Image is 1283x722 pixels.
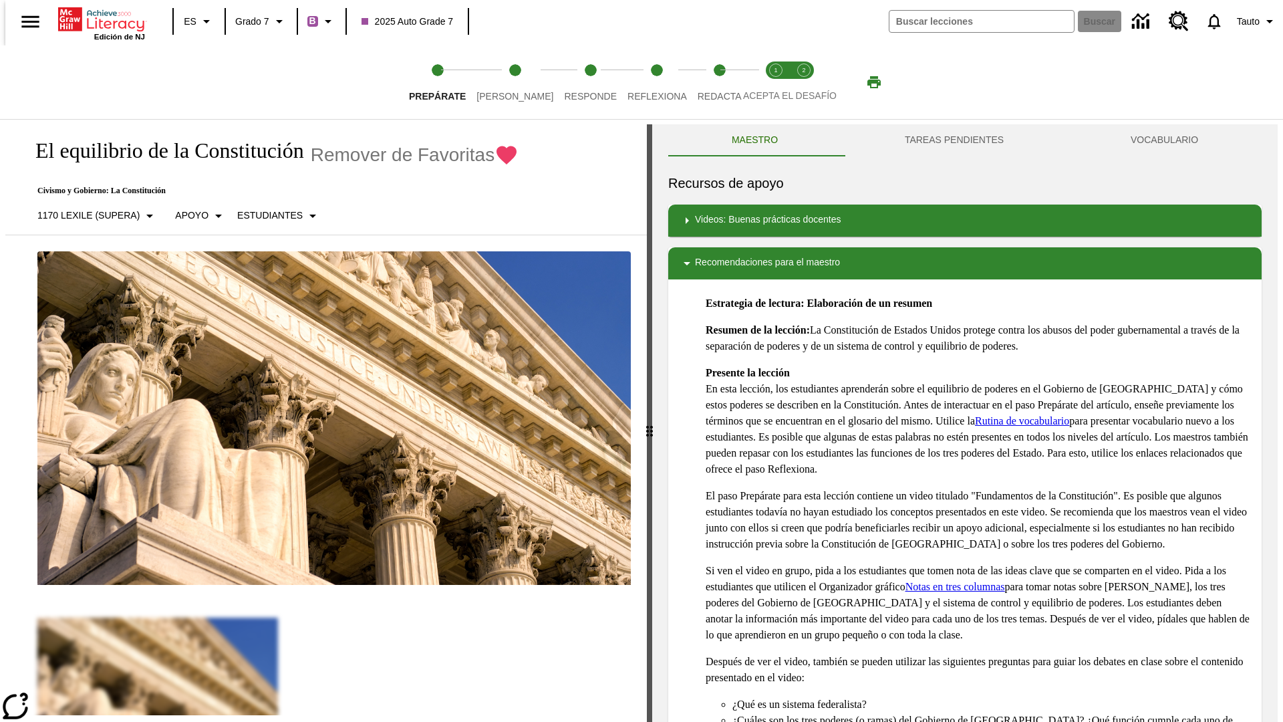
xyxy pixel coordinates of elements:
[1067,124,1262,156] button: VOCABULARIO
[311,143,519,166] button: Remover de Favoritas - El equilibrio de la Constitución
[647,124,652,722] div: Pulsa la tecla de intro o la barra espaciadora y luego presiona las flechas de derecha e izquierd...
[706,365,1251,477] p: En esta lección, los estudiantes aprenderán sobre el equilibrio de poderes en el Gobierno de [GEO...
[652,124,1278,722] div: activity
[695,255,840,271] p: Recomendaciones para el maestro
[11,2,50,41] button: Abrir el menú lateral
[698,91,742,102] span: Redacta
[706,563,1251,643] p: Si ven el video en grupo, pida a los estudiantes que tomen nota de las ideas clave que se compart...
[668,124,841,156] button: Maestro
[5,124,647,715] div: reading
[706,324,810,336] strong: Resumen de la lección:
[178,9,221,33] button: Lenguaje: ES, Selecciona un idioma
[21,138,304,163] h1: El equilibrio de la Constitución
[553,45,627,119] button: Responde step 3 of 5
[1232,9,1283,33] button: Perfil/Configuración
[58,5,145,41] div: Portada
[1237,15,1260,29] span: Tauto
[706,297,932,309] strong: Estrategia de lectura: Elaboración de un resumen
[175,209,208,223] p: Apoyo
[37,209,140,223] p: 1170 Lexile (Supera)
[853,70,895,94] button: Imprimir
[409,91,466,102] span: Prepárate
[975,415,1069,427] a: Rutina de vocabulario
[706,488,1251,552] p: El paso Prepárate para esta lección contiene un video titulado "Fundamentos de la Constitución". ...
[466,45,564,119] button: Lee step 2 of 5
[706,367,790,378] strong: Presente la lección
[230,9,293,33] button: Grado: Grado 7, Elige un grado
[706,322,1251,354] p: La Constitución de Estados Unidos protege contra los abusos del poder gubernamental a través de l...
[235,15,269,29] span: Grado 7
[889,11,1074,32] input: Buscar campo
[21,186,519,196] p: Civismo y Gobierno: La Constitución
[1161,3,1197,39] a: Centro de recursos, Se abrirá en una pestaña nueva.
[94,33,145,41] span: Edición de NJ
[476,91,553,102] span: [PERSON_NAME]
[756,45,795,119] button: Acepta el desafío lee step 1 of 2
[668,172,1262,194] h6: Recursos de apoyo
[32,204,163,228] button: Seleccione Lexile, 1170 Lexile (Supera)
[732,697,1251,713] li: ¿Qué es un sistema federalista?
[1124,3,1161,40] a: Centro de información
[237,209,303,223] p: Estudiantes
[802,67,805,74] text: 2
[1197,4,1232,39] a: Notificaciones
[668,247,1262,279] div: Recomendaciones para el maestro
[184,15,196,29] span: ES
[743,90,837,101] span: ACEPTA EL DESAFÍO
[668,205,1262,237] div: Videos: Buenas prácticas docentes
[302,9,341,33] button: Boost El color de la clase es morado/púrpura. Cambiar el color de la clase.
[841,124,1067,156] button: TAREAS PENDIENTES
[311,144,494,166] span: Remover de Favoritas
[37,251,631,586] img: El edificio del Tribunal Supremo de Estados Unidos ostenta la frase "Igualdad de justicia bajo la...
[627,91,687,102] span: Reflexiona
[695,213,841,229] p: Videos: Buenas prácticas docentes
[617,45,698,119] button: Reflexiona step 4 of 5
[774,67,777,74] text: 1
[564,91,617,102] span: Responde
[170,204,232,228] button: Tipo de apoyo, Apoyo
[905,581,1005,592] a: Notas en tres columnas
[309,13,316,29] span: B
[706,654,1251,686] p: Después de ver el video, también se pueden utilizar las siguientes preguntas para guiar los debat...
[785,45,823,119] button: Acepta el desafío contesta step 2 of 2
[232,204,326,228] button: Seleccionar estudiante
[362,15,454,29] span: 2025 Auto Grade 7
[687,45,752,119] button: Redacta step 5 of 5
[398,45,476,119] button: Prepárate step 1 of 5
[668,124,1262,156] div: Instructional Panel Tabs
